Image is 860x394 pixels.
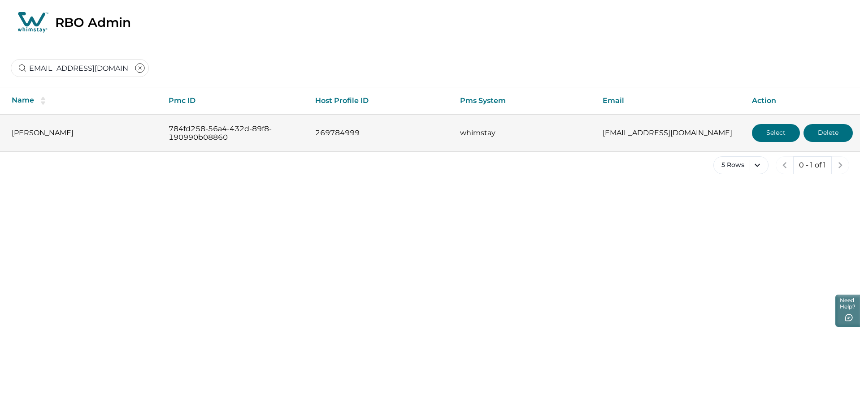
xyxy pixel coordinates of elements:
p: RBO Admin [55,15,131,30]
button: clear input [131,59,149,77]
button: 5 Rows [713,156,769,174]
button: Select [752,124,800,142]
p: 0 - 1 of 1 [799,161,826,170]
button: Delete [804,124,853,142]
th: Email [595,87,745,115]
p: whimstay [460,128,588,137]
p: 784fd258-56a4-432d-89f8-190990b08860 [169,124,301,142]
th: Pms System [453,87,595,115]
p: [PERSON_NAME] [12,128,154,137]
th: Pmc ID [161,87,308,115]
p: 269784999 [315,128,446,137]
button: next page [831,156,849,174]
th: Host Profile ID [308,87,453,115]
input: Search by pmc name [11,59,149,77]
button: sorting [34,96,52,105]
p: [EMAIL_ADDRESS][DOMAIN_NAME] [603,128,738,137]
button: 0 - 1 of 1 [793,156,832,174]
th: Action [745,87,860,115]
button: previous page [776,156,794,174]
